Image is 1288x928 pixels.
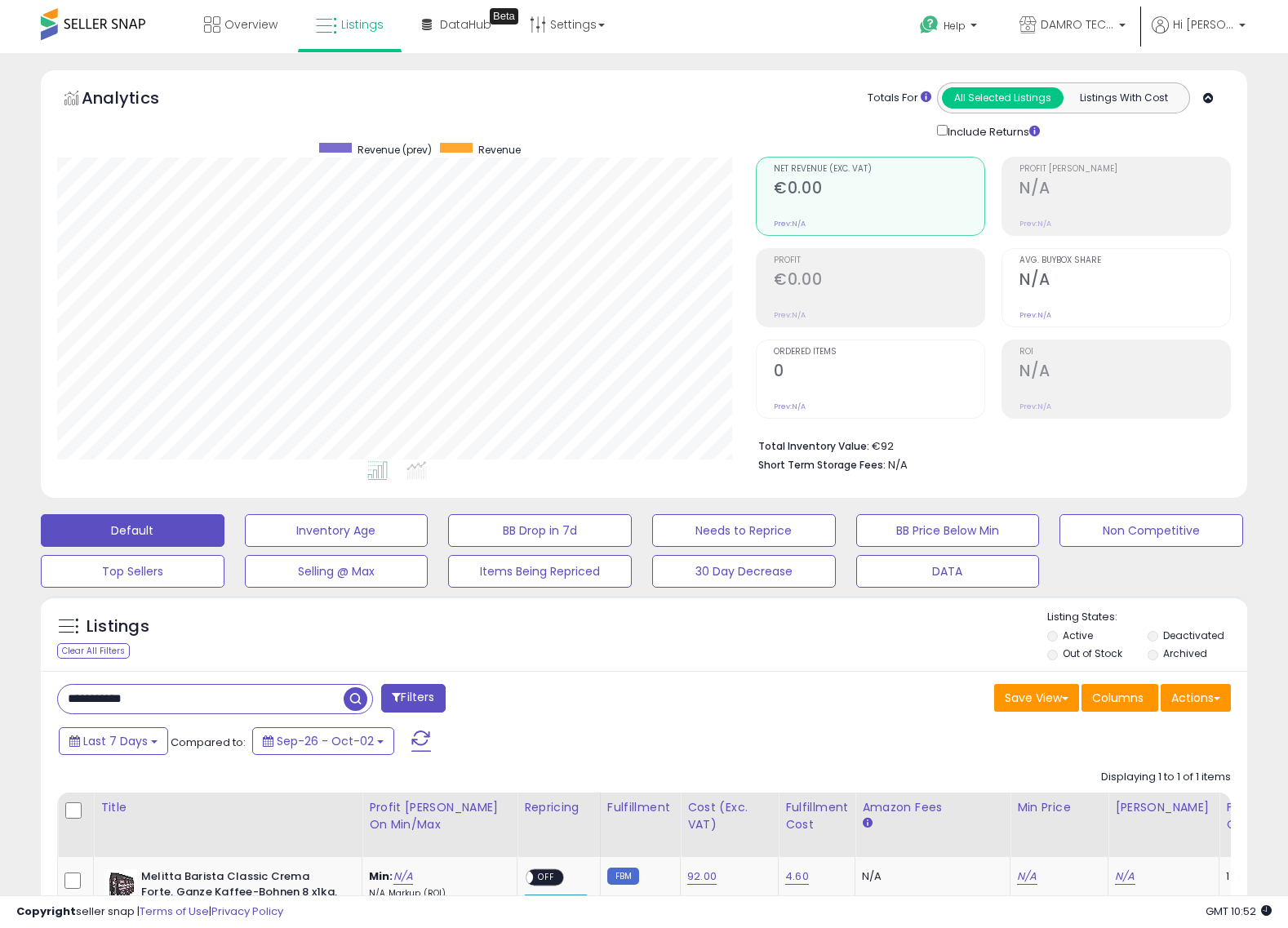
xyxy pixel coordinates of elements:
p: Listing States: [1047,610,1248,625]
button: Inventory Age [245,514,429,547]
b: Total Inventory Value: [758,439,869,453]
button: Listings With Cost [1063,87,1184,109]
div: Cost (Exc. VAT) [687,799,771,833]
th: The percentage added to the cost of goods (COGS) that forms the calculator for Min & Max prices. [362,793,517,857]
label: Deactivated [1163,628,1224,642]
div: [PERSON_NAME] [1115,799,1212,816]
button: Top Sellers [41,555,224,588]
div: Min Price [1017,799,1101,816]
a: Hi [PERSON_NAME] [1152,16,1246,53]
span: Revenue (prev) [358,143,432,157]
button: Sep-26 - Oct-02 [252,727,394,755]
span: Listings [341,16,384,33]
a: N/A [1115,868,1135,885]
button: Items Being Repriced [448,555,632,588]
small: Prev: N/A [774,219,806,229]
h2: 0 [774,362,984,384]
h2: €0.00 [774,179,984,201]
a: Terms of Use [140,904,209,919]
span: Profit [PERSON_NAME] [1019,165,1230,174]
span: DataHub [440,16,491,33]
span: Last 7 Days [83,733,148,749]
h5: Analytics [82,87,191,113]
h2: N/A [1019,179,1230,201]
div: Fulfillment [607,799,673,816]
p: N/A Markup (ROI) [369,888,504,899]
span: OFF [533,871,559,885]
button: Save View [994,684,1079,712]
button: DATA [856,555,1040,588]
span: Columns [1092,690,1144,706]
button: Selling @ Max [245,555,429,588]
div: 1 [1226,869,1277,884]
small: Prev: N/A [1019,402,1051,411]
button: BB Drop in 7d [448,514,632,547]
div: Tooltip anchor [490,8,518,24]
h2: N/A [1019,362,1230,384]
label: Active [1063,628,1093,642]
div: seller snap | | [16,904,283,920]
span: Avg. Buybox Share [1019,256,1230,265]
span: Profit [774,256,984,265]
div: Clear All Filters [57,643,130,659]
i: Get Help [919,15,939,35]
button: Needs to Reprice [652,514,836,547]
b: Short Term Storage Fees: [758,458,886,472]
span: Compared to: [171,735,246,750]
div: Include Returns [925,122,1059,140]
a: 4.60 [785,868,809,885]
span: Ordered Items [774,348,984,357]
h2: €0.00 [774,270,984,292]
button: Non Competitive [1059,514,1243,547]
span: Overview [224,16,278,33]
b: Min: [369,868,393,884]
a: Privacy Policy [211,904,283,919]
span: 2025-10-10 10:52 GMT [1206,904,1272,919]
small: FBM [607,868,639,885]
button: Actions [1161,684,1231,712]
label: Out of Stock [1063,646,1122,660]
button: All Selected Listings [942,87,1064,109]
span: Revenue [478,143,521,157]
button: BB Price Below Min [856,514,1040,547]
button: Last 7 Days [59,727,168,755]
div: Profit [PERSON_NAME] on Min/Max [369,799,510,833]
a: N/A [393,868,413,885]
button: 30 Day Decrease [652,555,836,588]
span: DAMRO TECHNOLOGY [1041,16,1114,33]
span: N/A [888,457,908,473]
small: Prev: N/A [774,310,806,320]
a: N/A [1017,868,1037,885]
div: Win BuyBox * [524,895,588,909]
span: Help [944,19,966,33]
div: Repricing [524,799,593,816]
div: Fulfillable Quantity [1226,799,1282,833]
small: Amazon Fees. [862,816,872,831]
a: 92.00 [687,868,717,885]
label: Archived [1163,646,1207,660]
span: Hi [PERSON_NAME] [1173,16,1234,33]
h5: Listings [87,615,149,638]
small: Prev: N/A [1019,219,1051,229]
button: Filters [381,684,445,713]
div: Amazon Fees [862,799,1003,816]
strong: Copyright [16,904,76,919]
a: Help [907,2,993,53]
span: Net Revenue (Exc. VAT) [774,165,984,174]
small: Prev: N/A [774,402,806,411]
button: Columns [1081,684,1158,712]
img: 41QNqQw7raL._SL40_.jpg [104,869,137,902]
span: ROI [1019,348,1230,357]
li: €92 [758,435,1219,455]
div: Title [100,799,355,816]
small: Prev: N/A [1019,310,1051,320]
div: N/A [862,869,997,884]
h2: N/A [1019,270,1230,292]
div: Displaying 1 to 1 of 1 items [1101,770,1231,785]
div: Fulfillment Cost [785,799,848,833]
span: Sep-26 - Oct-02 [277,733,374,749]
button: Default [41,514,224,547]
div: Totals For [868,91,931,106]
